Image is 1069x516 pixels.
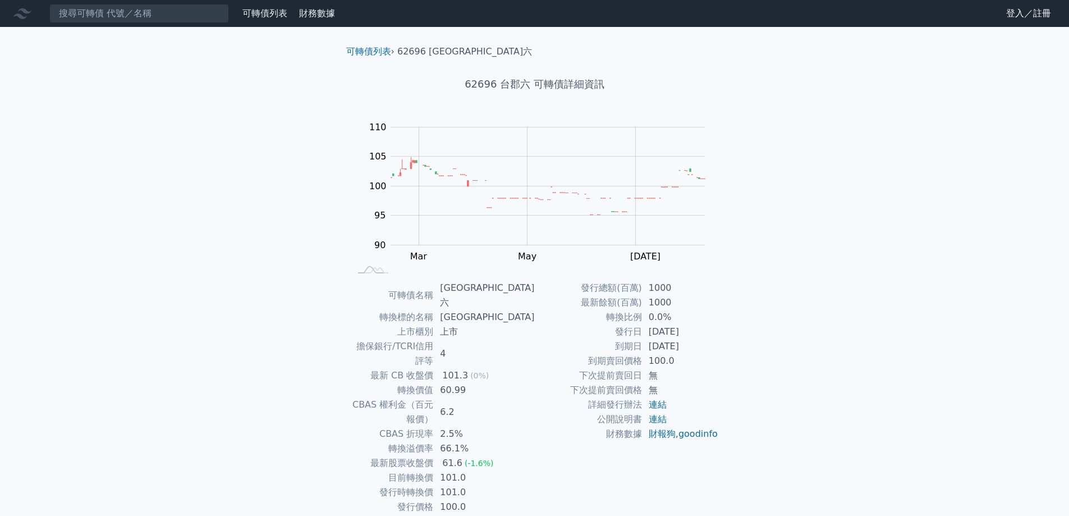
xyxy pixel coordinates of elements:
td: 轉換價值 [351,383,434,398]
tspan: 95 [374,210,386,221]
a: 財報狗 [649,428,676,439]
td: CBAS 權利金（百元報價） [351,398,434,427]
td: 財務數據 [535,427,642,441]
td: 下次提前賣回日 [535,368,642,383]
g: Chart [363,122,722,262]
td: 發行時轉換價 [351,485,434,500]
span: (0%) [470,371,489,380]
tspan: May [518,251,536,262]
td: 101.0 [433,485,534,500]
td: 無 [642,383,719,398]
td: 發行日 [535,325,642,339]
div: 101.3 [440,368,470,383]
tspan: Mar [410,251,428,262]
tspan: 105 [369,151,387,162]
a: 連結 [649,414,667,424]
h1: 62696 台郡六 可轉債詳細資訊 [337,76,732,92]
td: 最新 CB 收盤價 [351,368,434,383]
div: 61.6 [440,456,465,471]
td: , [642,427,719,441]
span: (-1.6%) [465,459,494,468]
td: 擔保銀行/TCRI信用評等 [351,339,434,368]
tspan: 110 [369,122,387,133]
td: [DATE] [642,325,719,339]
td: 100.0 [433,500,534,514]
td: 100.0 [642,354,719,368]
td: 101.0 [433,471,534,485]
td: 詳細發行辦法 [535,398,642,412]
td: 轉換標的名稱 [351,310,434,325]
td: 到期日 [535,339,642,354]
li: › [346,45,394,58]
input: 搜尋可轉債 代號／名稱 [49,4,229,23]
tspan: 100 [369,181,387,191]
td: 無 [642,368,719,383]
td: 最新股票收盤價 [351,456,434,471]
td: 最新餘額(百萬) [535,295,642,310]
td: 發行總額(百萬) [535,281,642,295]
a: 可轉債列表 [346,46,391,57]
tspan: [DATE] [630,251,660,262]
td: 1000 [642,295,719,310]
td: CBAS 折現率 [351,427,434,441]
tspan: 90 [374,240,386,250]
td: 66.1% [433,441,534,456]
td: 轉換比例 [535,310,642,325]
td: 1000 [642,281,719,295]
a: 連結 [649,399,667,410]
td: [GEOGRAPHIC_DATA] [433,310,534,325]
td: 轉換溢價率 [351,441,434,456]
td: 公開說明書 [535,412,642,427]
td: [DATE] [642,339,719,354]
td: 60.99 [433,383,534,398]
li: 62696 [GEOGRAPHIC_DATA]六 [397,45,532,58]
td: 0.0% [642,310,719,325]
td: 可轉債名稱 [351,281,434,310]
td: 6.2 [433,398,534,427]
td: 到期賣回價格 [535,354,642,368]
td: 上市 [433,325,534,339]
a: 登入／註冊 [997,4,1060,22]
td: 4 [433,339,534,368]
td: 上市櫃別 [351,325,434,339]
a: 財務數據 [299,8,335,19]
td: 2.5% [433,427,534,441]
td: 目前轉換價 [351,471,434,485]
a: goodinfo [678,428,718,439]
a: 可轉債列表 [242,8,287,19]
td: [GEOGRAPHIC_DATA]六 [433,281,534,310]
td: 下次提前賣回價格 [535,383,642,398]
td: 發行價格 [351,500,434,514]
